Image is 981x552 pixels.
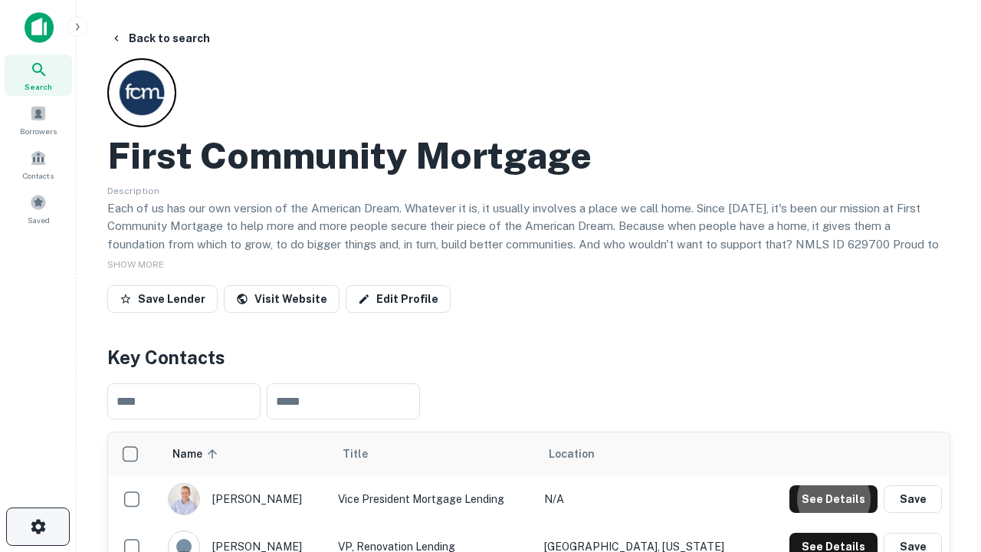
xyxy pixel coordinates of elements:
[107,343,950,371] h4: Key Contacts
[23,169,54,182] span: Contacts
[904,380,981,454] iframe: Chat Widget
[107,259,164,270] span: SHOW MORE
[172,445,222,463] span: Name
[169,484,199,514] img: 1520878720083
[5,143,72,185] a: Contacts
[5,188,72,229] a: Saved
[884,485,942,513] button: Save
[346,285,451,313] a: Edit Profile
[536,475,759,523] td: N/A
[343,445,388,463] span: Title
[107,133,592,178] h2: First Community Mortgage
[168,483,323,515] div: [PERSON_NAME]
[789,485,878,513] button: See Details
[107,199,950,271] p: Each of us has our own version of the American Dream. Whatever it is, it usually involves a place...
[5,54,72,96] a: Search
[20,125,57,137] span: Borrowers
[104,25,216,52] button: Back to search
[28,214,50,226] span: Saved
[330,475,536,523] td: Vice President Mortgage Lending
[25,80,52,93] span: Search
[5,99,72,140] a: Borrowers
[224,285,340,313] a: Visit Website
[25,12,54,43] img: capitalize-icon.png
[107,186,159,196] span: Description
[160,432,330,475] th: Name
[107,285,218,313] button: Save Lender
[536,432,759,475] th: Location
[330,432,536,475] th: Title
[549,445,595,463] span: Location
